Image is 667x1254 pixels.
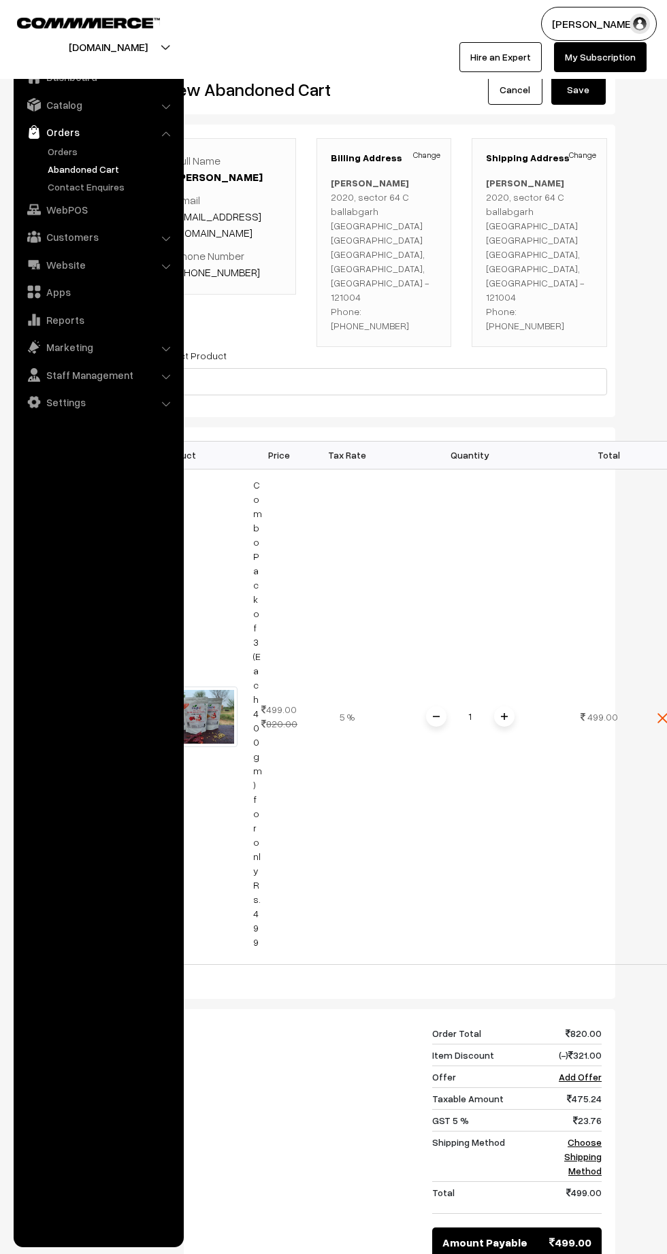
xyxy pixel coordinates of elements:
[17,225,179,249] a: Customers
[314,441,382,469] th: Tax Rate
[432,1109,547,1131] td: GST 5 %
[17,93,179,117] a: Catalog
[432,1044,547,1066] td: Item Discount
[175,152,282,185] p: Full Name
[17,18,160,28] img: COMMMERCE
[501,713,508,720] img: plusI
[331,177,409,188] b: [PERSON_NAME]
[340,711,355,723] span: 5 %
[432,1066,547,1087] td: Offer
[432,1131,547,1181] td: Shipping Method
[486,176,593,333] p: 2020, sector 64 C ballabgarh [GEOGRAPHIC_DATA] [GEOGRAPHIC_DATA] [GEOGRAPHIC_DATA], [GEOGRAPHIC_D...
[175,192,282,241] p: Email
[547,1023,602,1044] td: 820.00
[551,75,606,105] button: Save
[161,687,238,748] img: Untitled design (4).png
[246,441,314,469] th: Price
[382,441,559,469] th: Quantity
[459,42,542,72] a: Hire an Expert
[486,177,564,188] b: [PERSON_NAME]
[588,711,619,723] span: 499.00
[554,42,647,72] a: My Subscription
[413,149,440,161] a: Change
[17,335,179,359] a: Marketing
[547,1087,602,1109] td: 475.24
[246,469,314,964] td: 499.00
[432,1181,547,1213] td: Total
[547,1181,602,1213] td: 499.00
[630,14,650,34] img: user
[547,1044,602,1066] td: (-) 321.00
[17,280,179,304] a: Apps
[331,152,438,164] h3: Billing Address
[559,441,627,469] th: Total
[175,170,263,184] a: [PERSON_NAME]
[17,363,179,387] a: Staff Management
[432,1087,547,1109] td: Taxable Amount
[488,75,542,105] a: Cancel
[17,308,179,332] a: Reports
[486,152,593,164] h3: Shipping Address
[162,79,374,100] h2: View Abandoned Cart
[541,7,657,41] button: [PERSON_NAME]
[569,149,596,161] a: Change
[175,248,282,280] p: Phone Number
[161,441,246,469] th: Product
[44,162,179,176] a: Abandoned Cart
[161,348,227,363] label: Select Product
[44,180,179,194] a: Contact Enquires
[564,1136,602,1176] a: Choose Shipping Method
[17,252,179,277] a: Website
[432,1023,547,1044] td: Order Total
[44,144,179,159] a: Orders
[261,718,297,729] strike: 820.00
[331,176,438,333] p: 2020, sector 64 C ballabgarh [GEOGRAPHIC_DATA] [GEOGRAPHIC_DATA] [GEOGRAPHIC_DATA], [GEOGRAPHIC_D...
[547,1109,602,1131] td: 23.76
[17,14,136,30] a: COMMMERCE
[17,197,179,222] a: WebPOS
[442,1234,527,1251] span: Amount Payable
[559,1071,602,1083] a: Add Offer
[175,265,260,279] a: [PHONE_NUMBER]
[17,120,179,144] a: Orders
[433,713,440,720] img: minus
[175,210,261,240] a: [EMAIL_ADDRESS][DOMAIN_NAME]
[549,1234,591,1251] span: 499.00
[254,479,263,948] a: Combo Pack of 3 (Each 400 gm) for only Rs.499
[17,390,179,414] a: Settings
[21,30,195,64] button: [DOMAIN_NAME]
